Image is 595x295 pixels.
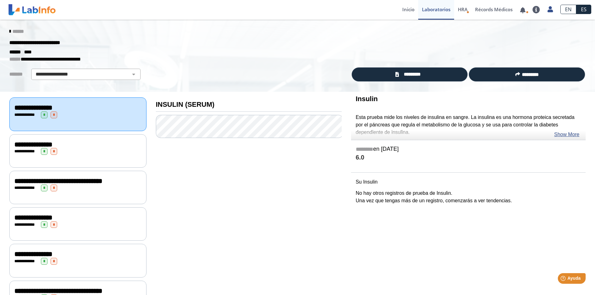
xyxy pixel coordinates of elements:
[554,131,579,138] a: Show More
[356,95,378,103] b: Insulin
[539,271,588,288] iframe: Help widget launcher
[356,146,581,153] h5: en [DATE]
[458,6,468,12] span: HRA
[356,189,581,204] p: No hay otros registros de prueba de Insulin. Una vez que tengas más de un registro, comenzarás a ...
[356,154,581,162] h4: 6.0
[560,5,576,14] a: EN
[576,5,591,14] a: ES
[356,114,581,136] p: Esta prueba mide los niveles de insulina en sangre. La insulina es una hormona proteica secretada...
[356,178,581,186] p: Su Insulin
[156,101,215,108] b: INSULIN (SERUM)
